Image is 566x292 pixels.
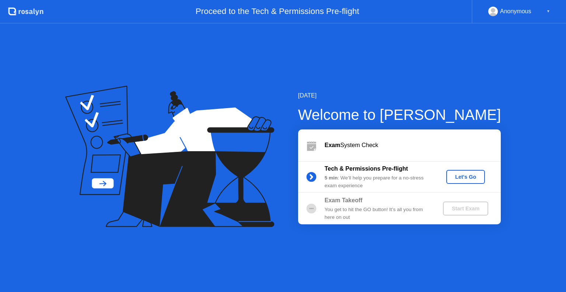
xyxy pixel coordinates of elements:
button: Let's Go [446,170,485,184]
div: Anonymous [500,7,531,16]
div: ▼ [546,7,550,16]
div: System Check [325,141,501,150]
b: Exam Takeoff [325,197,363,203]
div: : We’ll help you prepare for a no-stress exam experience [325,174,431,189]
div: [DATE] [298,91,501,100]
button: Start Exam [443,202,488,216]
div: Welcome to [PERSON_NAME] [298,104,501,126]
div: Start Exam [446,206,485,211]
div: You get to hit the GO button! It’s all you from here on out [325,206,431,221]
div: Let's Go [449,174,482,180]
b: Exam [325,142,340,148]
b: 5 min [325,175,338,181]
b: Tech & Permissions Pre-flight [325,165,408,172]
